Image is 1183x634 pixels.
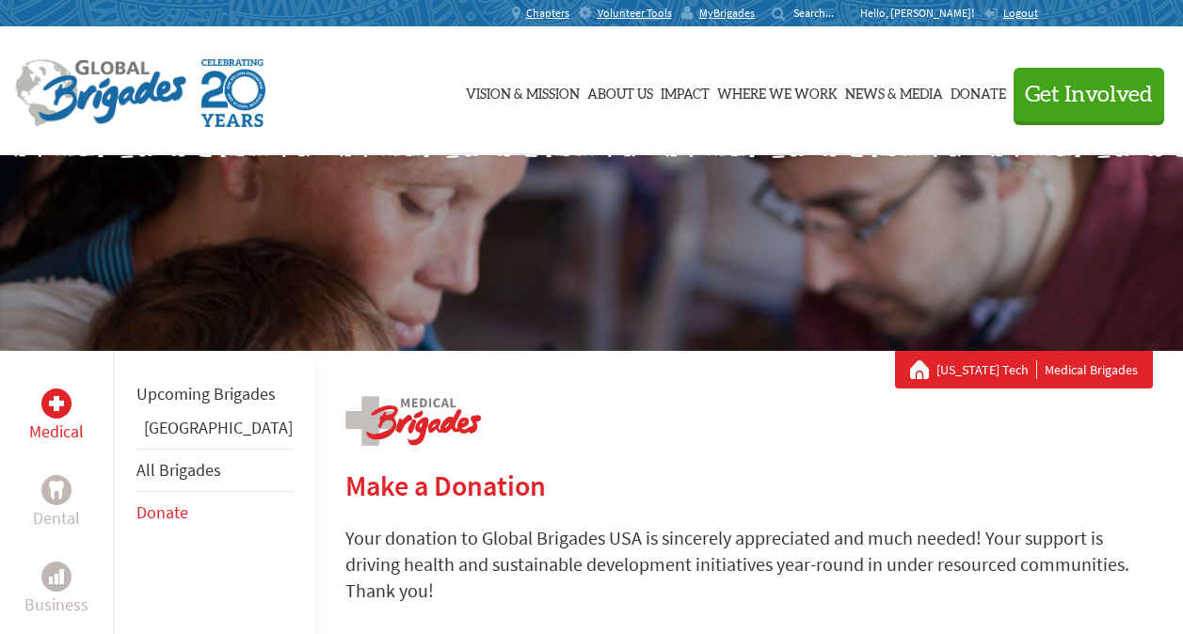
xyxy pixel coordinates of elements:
[49,569,64,584] img: Business
[29,388,84,445] a: MedicalMedical
[345,396,481,446] img: logo-medical.png
[717,44,838,138] a: Where We Work
[144,417,293,438] a: [GEOGRAPHIC_DATA]
[136,449,293,492] li: All Brigades
[49,396,64,411] img: Medical
[1003,6,1038,20] span: Logout
[345,525,1153,604] p: Your donation to Global Brigades USA is sincerely appreciated and much needed! Your support is dr...
[136,501,188,523] a: Donate
[41,475,72,505] div: Dental
[49,481,64,499] img: Dental
[587,44,653,138] a: About Us
[860,6,983,21] p: Hello, [PERSON_NAME]!
[33,475,80,531] a: DentalDental
[24,562,88,618] a: BusinessBusiness
[345,468,1153,502] h2: Make a Donation
[136,373,293,415] li: Upcoming Brigades
[793,6,847,20] input: Search...
[136,459,221,481] a: All Brigades
[951,44,1006,138] a: Donate
[136,383,276,404] a: Upcoming Brigades
[136,415,293,449] li: Ghana
[201,59,265,127] img: Global Brigades Celebrating 20 Years
[1014,68,1164,121] button: Get Involved
[136,492,293,533] li: Donate
[936,360,1037,379] a: [US_STATE] Tech
[983,6,1038,21] a: Logout
[466,44,580,138] a: Vision & Mission
[910,360,1138,379] div: Medical Brigades
[661,44,710,138] a: Impact
[15,59,186,127] img: Global Brigades Logo
[598,6,672,21] span: Volunteer Tools
[24,592,88,618] p: Business
[41,388,72,419] div: Medical
[1025,84,1153,106] span: Get Involved
[699,6,755,21] span: MyBrigades
[41,562,72,592] div: Business
[845,44,943,138] a: News & Media
[33,505,80,531] p: Dental
[29,419,84,445] p: Medical
[526,6,569,21] span: Chapters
